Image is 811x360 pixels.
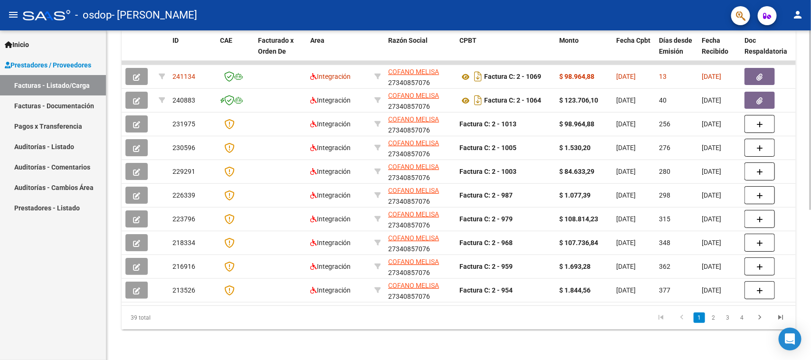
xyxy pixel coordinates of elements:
strong: $ 98.964,88 [559,120,594,128]
span: CPBT [459,37,477,44]
span: [DATE] [616,120,636,128]
a: go to previous page [673,313,691,323]
datatable-header-cell: Area [306,30,371,72]
strong: Factura C: 2 - 968 [459,239,513,246]
span: [DATE] [616,286,636,294]
div: 27340857076 [388,66,452,86]
span: COFANO MELISA [388,92,439,99]
span: Integración [310,73,351,80]
span: Inicio [5,39,29,50]
span: COFANO MELISA [388,68,439,76]
span: 40 [659,96,667,104]
strong: Factura C: 2 - 1005 [459,144,516,152]
span: [DATE] [702,73,721,80]
span: Doc Respaldatoria [744,37,787,55]
span: Integración [310,215,351,223]
span: Integración [310,120,351,128]
strong: Factura C: 2 - 1069 [484,73,541,81]
span: COFANO MELISA [388,210,439,218]
strong: $ 123.706,10 [559,96,598,104]
datatable-header-cell: Fecha Recibido [698,30,741,72]
span: 298 [659,191,670,199]
strong: Factura C: 2 - 987 [459,191,513,199]
span: Integración [310,144,351,152]
datatable-header-cell: Doc Respaldatoria [741,30,798,72]
span: Fecha Recibido [702,37,728,55]
span: 240883 [172,96,195,104]
span: [DATE] [702,168,721,175]
span: Integración [310,239,351,246]
span: [DATE] [616,144,636,152]
div: 27340857076 [388,114,452,134]
span: [DATE] [616,73,636,80]
datatable-header-cell: CPBT [456,30,555,72]
datatable-header-cell: Razón Social [384,30,456,72]
strong: Factura C: 2 - 1013 [459,120,516,128]
li: page 3 [721,310,735,326]
i: Descargar documento [472,69,484,84]
span: 348 [659,239,670,246]
span: 362 [659,263,670,270]
a: 2 [708,313,719,323]
span: COFANO MELISA [388,139,439,147]
div: 27340857076 [388,185,452,205]
span: [DATE] [702,191,721,199]
datatable-header-cell: ID [169,30,216,72]
strong: $ 1.530,20 [559,144,591,152]
div: 27340857076 [388,161,452,181]
strong: $ 1.077,39 [559,191,591,199]
li: page 2 [706,310,721,326]
strong: $ 1.693,28 [559,263,591,270]
i: Descargar documento [472,93,484,108]
span: Area [310,37,324,44]
span: COFANO MELISA [388,163,439,171]
span: - osdop [75,5,112,26]
span: 226339 [172,191,195,199]
span: COFANO MELISA [388,115,439,123]
span: Monto [559,37,579,44]
span: COFANO MELISA [388,282,439,289]
span: [DATE] [702,120,721,128]
span: [DATE] [702,239,721,246]
a: go to last page [772,313,790,323]
span: [DATE] [616,239,636,246]
strong: $ 1.844,56 [559,286,591,294]
div: 39 total [122,306,255,330]
span: 276 [659,144,670,152]
span: Prestadores / Proveedores [5,60,91,70]
span: ID [172,37,179,44]
strong: Factura C: 2 - 1003 [459,168,516,175]
span: 315 [659,215,670,223]
span: [DATE] [702,96,721,104]
a: go to next page [751,313,769,323]
div: 27340857076 [388,280,452,300]
span: 377 [659,286,670,294]
div: 27340857076 [388,138,452,158]
mat-icon: menu [8,9,19,20]
span: Integración [310,286,351,294]
a: 3 [722,313,734,323]
span: 280 [659,168,670,175]
strong: $ 107.736,84 [559,239,598,246]
span: - [PERSON_NAME] [112,5,197,26]
span: 216916 [172,263,195,270]
span: 230596 [172,144,195,152]
span: Fecha Cpbt [616,37,650,44]
span: 223796 [172,215,195,223]
span: COFANO MELISA [388,187,439,194]
span: [DATE] [616,191,636,199]
span: Integración [310,263,351,270]
strong: Factura C: 2 - 959 [459,263,513,270]
span: Razón Social [388,37,428,44]
span: [DATE] [702,215,721,223]
strong: Factura C: 2 - 1064 [484,97,541,104]
div: 27340857076 [388,256,452,276]
datatable-header-cell: Facturado x Orden De [254,30,306,72]
span: 231975 [172,120,195,128]
span: 229291 [172,168,195,175]
span: 213526 [172,286,195,294]
span: [DATE] [702,144,721,152]
strong: $ 84.633,29 [559,168,594,175]
span: [DATE] [702,263,721,270]
span: CAE [220,37,232,44]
